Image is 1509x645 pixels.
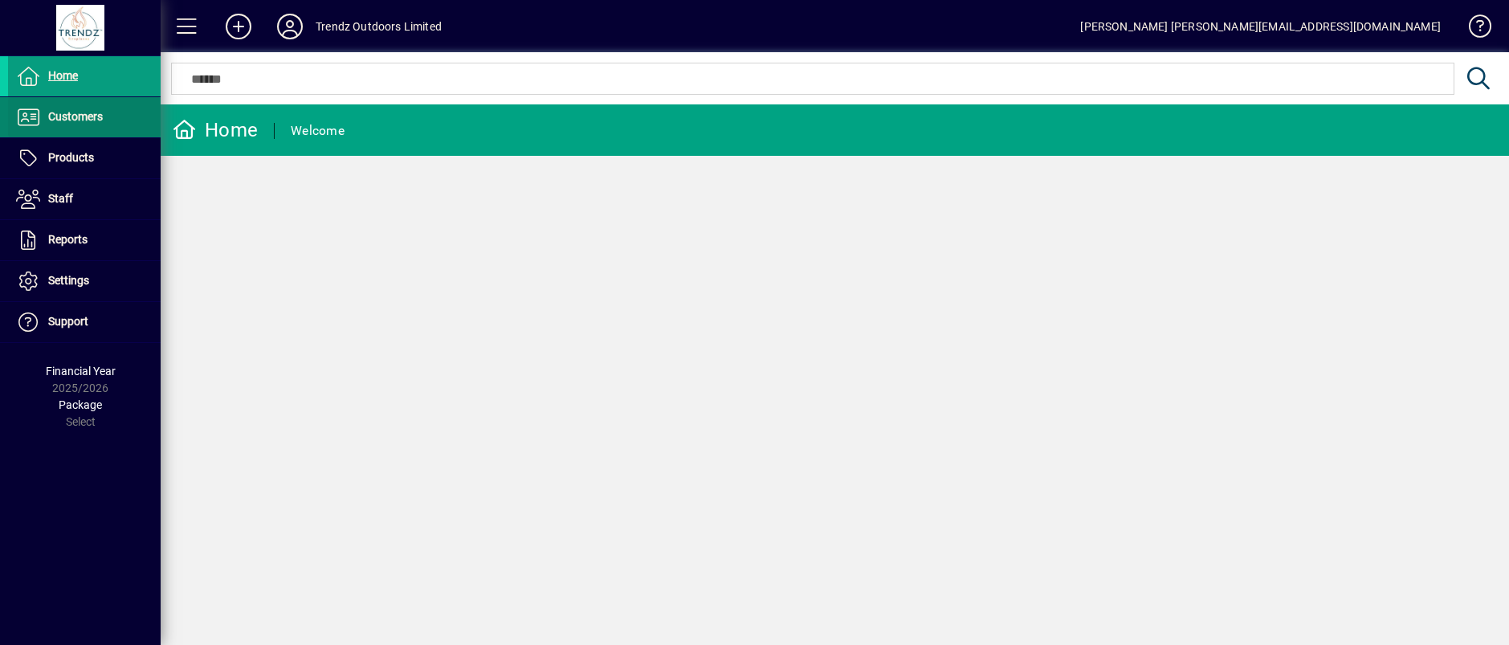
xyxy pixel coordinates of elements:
span: Products [48,151,94,164]
a: Staff [8,179,161,219]
div: Trendz Outdoors Limited [316,14,442,39]
span: Package [59,398,102,411]
span: Staff [48,192,73,205]
span: Customers [48,110,103,123]
span: Settings [48,274,89,287]
span: Support [48,315,88,328]
a: Settings [8,261,161,301]
a: Knowledge Base [1457,3,1489,55]
a: Products [8,138,161,178]
a: Customers [8,97,161,137]
a: Reports [8,220,161,260]
a: Support [8,302,161,342]
span: Financial Year [46,365,116,378]
div: Welcome [291,118,345,144]
span: Reports [48,233,88,246]
button: Profile [264,12,316,41]
button: Add [213,12,264,41]
div: Home [173,117,258,143]
span: Home [48,69,78,82]
div: [PERSON_NAME] [PERSON_NAME][EMAIL_ADDRESS][DOMAIN_NAME] [1080,14,1441,39]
